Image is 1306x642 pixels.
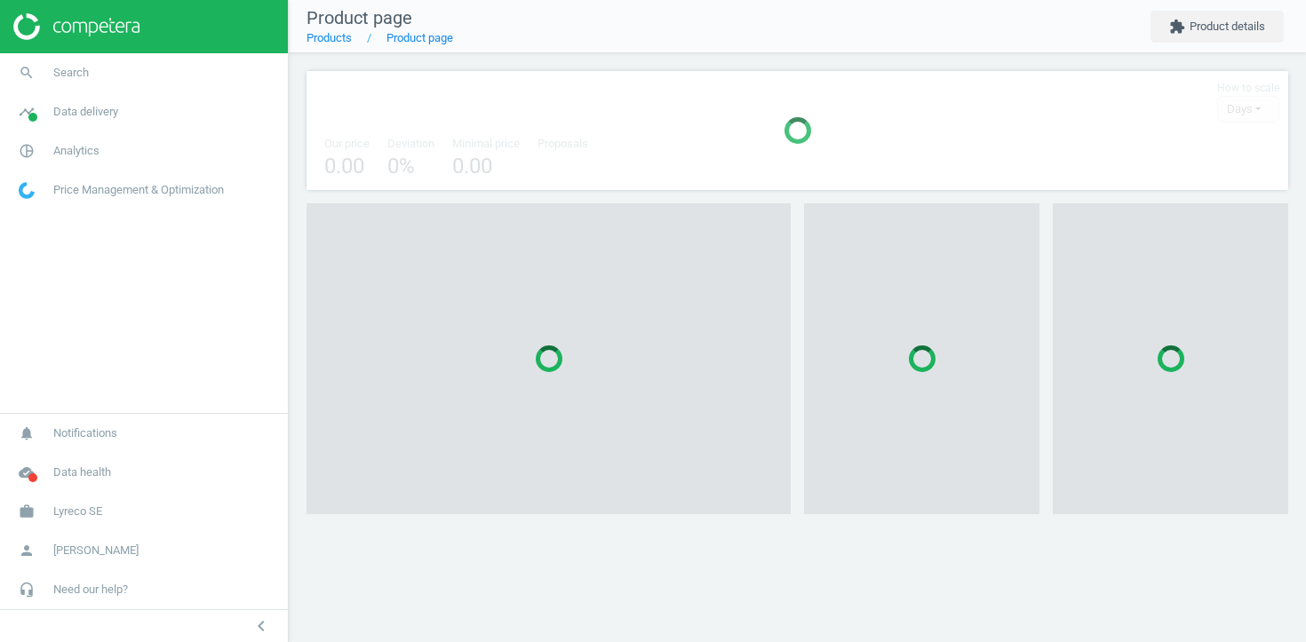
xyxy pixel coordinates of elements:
[1151,11,1284,43] button: extensionProduct details
[307,31,352,44] a: Products
[53,582,128,598] span: Need our help?
[53,65,89,81] span: Search
[239,614,283,638] button: chevron_left
[251,615,272,637] i: chevron_left
[13,13,139,40] img: ajHJNr6hYgQAAAAASUVORK5CYII=
[53,425,117,441] span: Notifications
[307,7,412,28] span: Product page
[10,573,44,606] i: headset_mic
[10,134,44,168] i: pie_chart_outlined
[10,416,44,450] i: notifications
[53,104,118,120] span: Data delivery
[19,182,35,199] img: wGWNvw8QSZomAAAAABJRU5ErkJggg==
[53,464,111,480] span: Data health
[10,95,44,129] i: timeline
[10,56,44,90] i: search
[53,543,139,559] span: [PERSON_NAME]
[1169,19,1185,35] i: extension
[53,143,100,159] span: Analytics
[10,534,44,567] i: person
[10,495,44,528] i: work
[53,503,102,519] span: Lyreco SE
[53,182,224,198] span: Price Management & Optimization
[10,456,44,489] i: cloud_done
[386,31,453,44] a: Product page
